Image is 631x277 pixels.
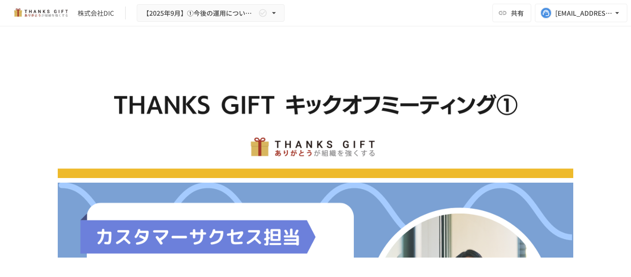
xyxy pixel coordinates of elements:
div: 株式会社DIC [78,8,114,18]
div: [EMAIL_ADDRESS][DOMAIN_NAME] [555,7,613,19]
img: G0WxmcJ0THrQxNO0XY7PBNzv3AFOxoYAtgSyvpL7cek [58,49,573,178]
span: 【2025年9月】①今後の運用についてのご案内/THANKS GIFTキックオフMTG [143,7,256,19]
span: 共有 [511,8,524,18]
img: mMP1OxWUAhQbsRWCurg7vIHe5HqDpP7qZo7fRoNLXQh [11,6,70,20]
button: 共有 [492,4,531,22]
button: [EMAIL_ADDRESS][DOMAIN_NAME] [535,4,627,22]
button: 【2025年9月】①今後の運用についてのご案内/THANKS GIFTキックオフMTG [137,4,285,22]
